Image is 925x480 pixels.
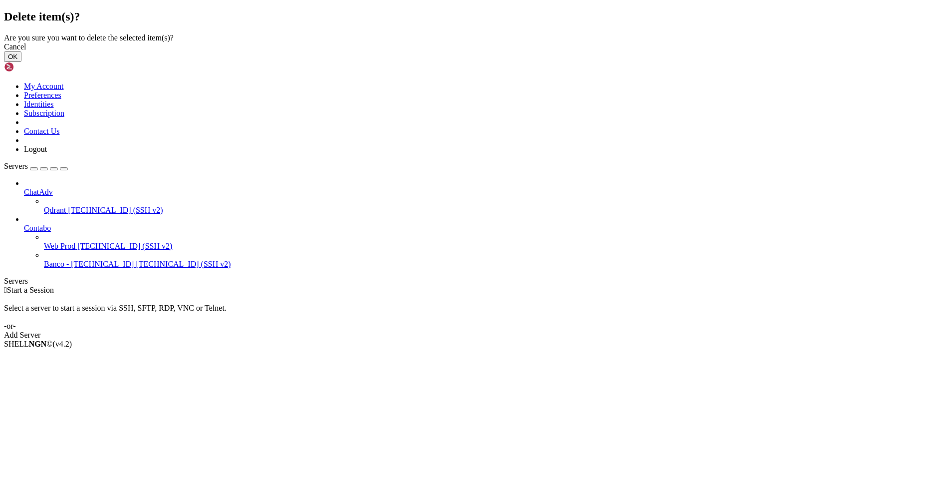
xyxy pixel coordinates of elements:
a: Banco - [TECHNICAL_ID] [TECHNICAL_ID] (SSH v2) [44,260,921,269]
li: Qdrant [TECHNICAL_ID] (SSH v2) [44,197,921,215]
li: Contabo [24,215,921,269]
a: Subscription [24,109,64,117]
span: Start a Session [7,286,54,294]
li: ChatAdv [24,179,921,215]
button: OK [4,51,21,62]
span: Qdrant [44,206,66,214]
a: My Account [24,82,64,90]
div: Select a server to start a session via SSH, SFTP, RDP, VNC or Telnet. -or- [4,295,921,331]
span: Web Prod [44,242,75,250]
a: Logout [24,145,47,153]
span: Contabo [24,224,51,232]
b: NGN [29,340,47,348]
span: ChatAdv [24,188,53,196]
span: [TECHNICAL_ID] (SSH v2) [77,242,172,250]
span:  [4,286,7,294]
a: Contact Us [24,127,60,135]
span: SHELL © [4,340,72,348]
div: Servers [4,277,921,286]
div: Cancel [4,42,921,51]
div: Add Server [4,331,921,340]
span: 4.2.0 [53,340,72,348]
a: Servers [4,162,68,170]
a: Qdrant [TECHNICAL_ID] (SSH v2) [44,206,921,215]
img: Shellngn [4,62,61,72]
li: Web Prod [TECHNICAL_ID] (SSH v2) [44,233,921,251]
span: [TECHNICAL_ID] (SSH v2) [68,206,163,214]
span: [TECHNICAL_ID] (SSH v2) [136,260,231,268]
h2: Delete item(s)? [4,10,921,23]
a: Identities [24,100,54,108]
a: Contabo [24,224,921,233]
a: Web Prod [TECHNICAL_ID] (SSH v2) [44,242,921,251]
a: Preferences [24,91,61,99]
a: ChatAdv [24,188,921,197]
div: Are you sure you want to delete the selected item(s)? [4,33,921,42]
li: Banco - [TECHNICAL_ID] [TECHNICAL_ID] (SSH v2) [44,251,921,269]
span: Servers [4,162,28,170]
span: Banco - [TECHNICAL_ID] [44,260,134,268]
